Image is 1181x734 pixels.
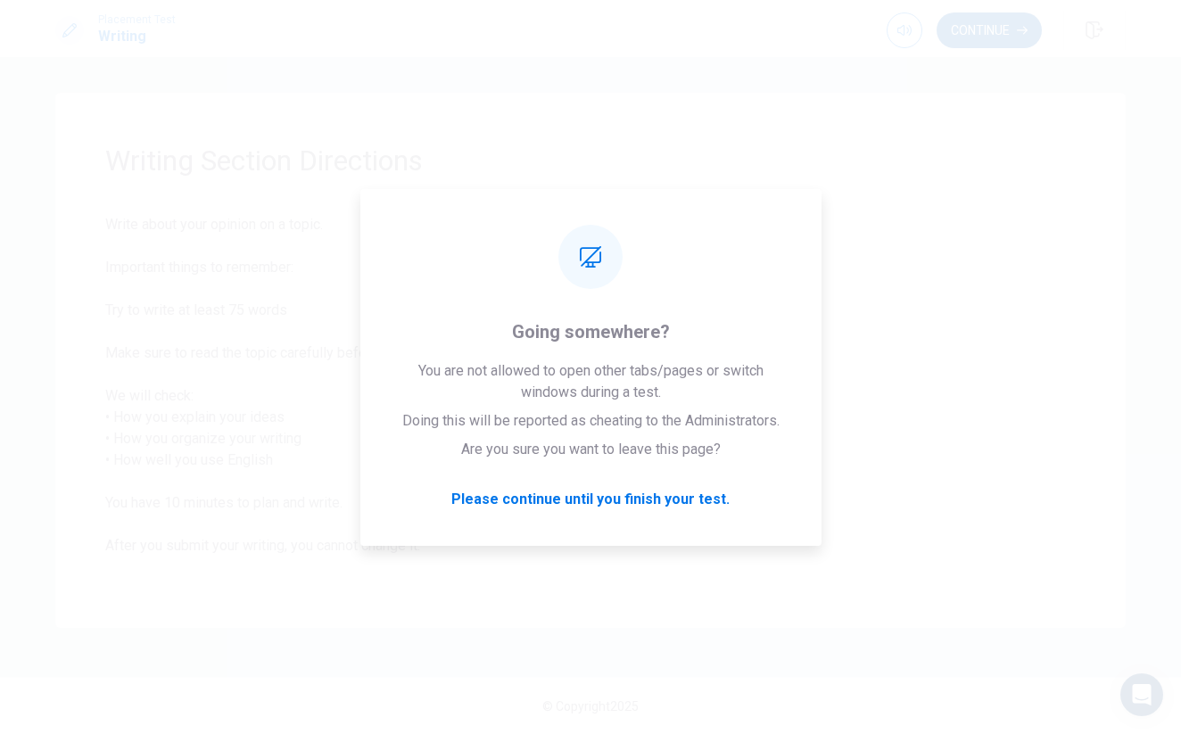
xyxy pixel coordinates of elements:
h1: Writing [98,26,176,47]
button: Continue [937,12,1042,48]
span: Write about your opinion on a topic. Important things to remember: Try to write at least 75 words... [105,214,1076,578]
span: Writing Section Directions [105,143,1076,178]
span: Placement Test [98,13,176,26]
div: Open Intercom Messenger [1120,673,1163,716]
span: © Copyright 2025 [542,699,639,713]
